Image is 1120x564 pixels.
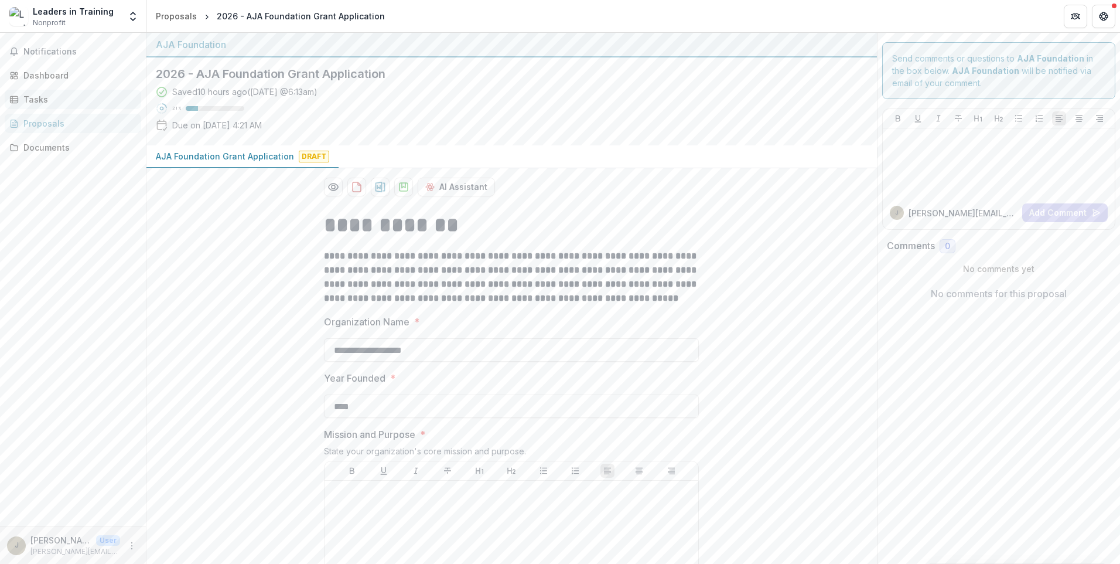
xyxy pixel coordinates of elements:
button: Notifications [5,42,141,61]
p: [PERSON_NAME][EMAIL_ADDRESS][DOMAIN_NAME] [30,546,120,557]
a: Tasks [5,90,141,109]
button: Bullet List [1012,111,1026,125]
div: Leaders in Training [33,5,114,18]
p: Due on [DATE] 4:21 AM [172,119,262,131]
div: Dashboard [23,69,132,81]
a: Dashboard [5,66,141,85]
p: AJA Foundation Grant Application [156,150,294,162]
button: Align Right [664,464,678,478]
strong: AJA Foundation [1017,53,1084,63]
p: [PERSON_NAME][EMAIL_ADDRESS][DOMAIN_NAME] [30,534,91,546]
p: Year Founded [324,371,385,385]
button: download-proposal [394,178,413,196]
img: Leaders in Training [9,7,28,26]
button: Align Left [600,464,614,478]
a: Proposals [5,114,141,133]
div: Proposals [156,10,197,22]
a: Proposals [151,8,202,25]
div: Send comments or questions to in the box below. will be notified via email of your comment. [882,42,1116,99]
button: Align Center [632,464,646,478]
button: AI Assistant [418,178,495,196]
button: Heading 1 [473,464,487,478]
button: Ordered List [1032,111,1046,125]
button: Heading 2 [504,464,518,478]
a: Documents [5,138,141,157]
h2: 2026 - AJA Foundation Grant Application [156,67,849,81]
nav: breadcrumb [151,8,390,25]
button: Strike [951,111,965,125]
button: Heading 2 [992,111,1006,125]
div: janise@grantmesuccess.com [15,542,19,549]
button: Align Right [1092,111,1107,125]
button: Bullet List [537,464,551,478]
div: Documents [23,141,132,154]
p: Mission and Purpose [324,427,415,441]
button: Ordered List [568,464,582,478]
button: Get Help [1092,5,1115,28]
p: 21 % [172,104,181,113]
span: Draft [299,151,329,162]
p: Organization Name [324,315,409,329]
h2: Comments [887,240,935,252]
button: More [125,539,139,553]
button: Underline [377,464,391,478]
p: User [96,535,120,546]
strong: AJA Foundation [952,66,1019,76]
button: download-proposal [347,178,366,196]
button: Underline [911,111,925,125]
span: 0 [945,242,950,252]
button: download-proposal [371,178,390,196]
button: Italicize [409,464,423,478]
button: Add Comment [1022,203,1108,222]
button: Italicize [931,111,945,125]
p: [PERSON_NAME][EMAIL_ADDRESS][DOMAIN_NAME] [909,207,1018,219]
button: Strike [441,464,455,478]
p: No comments for this proposal [931,287,1067,301]
div: janise@grantmesuccess.com [895,210,899,216]
span: Notifications [23,47,136,57]
button: Align Center [1072,111,1086,125]
button: Bold [891,111,905,125]
div: Tasks [23,93,132,106]
button: Heading 1 [971,111,985,125]
button: Bold [345,464,359,478]
div: Proposals [23,117,132,130]
div: 2026 - AJA Foundation Grant Application [217,10,385,22]
button: Open entity switcher [125,5,141,28]
span: Nonprofit [33,18,66,28]
button: Partners [1064,5,1087,28]
div: AJA Foundation [156,38,868,52]
p: No comments yet [887,263,1111,275]
div: Saved 10 hours ago ( [DATE] @ 6:13am ) [172,86,317,98]
button: Align Left [1052,111,1066,125]
button: Preview 27c10df4-9079-4f0f-97bb-e9bf8c3ca858-0.pdf [324,178,343,196]
div: State your organization's core mission and purpose. [324,446,699,461]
